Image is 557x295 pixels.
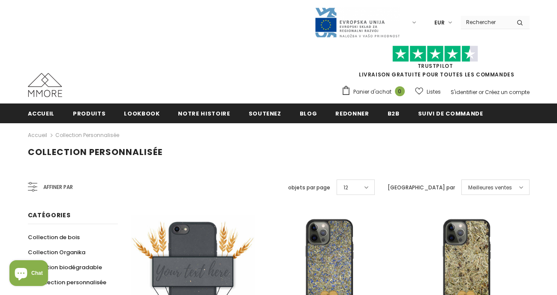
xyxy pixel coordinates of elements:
a: Notre histoire [178,103,230,123]
input: Search Site [461,16,510,28]
a: S'identifier [451,88,477,96]
span: soutenez [249,109,281,118]
a: Redonner [335,103,369,123]
a: Panier d'achat 0 [341,85,409,98]
a: Produits [73,103,105,123]
a: Collection Organika [28,245,85,260]
span: Lookbook [124,109,160,118]
span: Catégories [28,211,71,219]
a: Accueil [28,103,55,123]
span: Collection personnalisée [35,278,106,286]
span: Accueil [28,109,55,118]
span: Blog [300,109,317,118]
a: TrustPilot [418,62,453,70]
a: Javni Razpis [314,18,400,26]
a: Créez un compte [485,88,530,96]
img: Faites confiance aux étoiles pilotes [392,46,478,62]
span: Panier d'achat [353,88,391,96]
span: Meilleures ventes [468,183,512,192]
span: 0 [395,86,405,96]
a: Listes [415,84,441,99]
label: objets par page [288,183,330,192]
span: Collection personnalisée [28,146,163,158]
span: Collection de bois [28,233,80,241]
span: B2B [388,109,400,118]
a: Collection de bois [28,230,80,245]
span: Redonner [335,109,369,118]
a: Collection personnalisée [28,275,106,290]
a: soutenez [249,103,281,123]
img: Cas MMORE [28,73,62,97]
a: Collection biodégradable [28,260,102,275]
a: B2B [388,103,400,123]
span: Suivi de commande [418,109,483,118]
inbox-online-store-chat: Shopify online store chat [7,260,51,288]
span: 12 [343,183,348,192]
a: Accueil [28,130,47,140]
span: Collection biodégradable [28,263,102,271]
a: Collection personnalisée [55,131,119,139]
span: Produits [73,109,105,118]
img: Javni Razpis [314,7,400,38]
label: [GEOGRAPHIC_DATA] par [388,183,455,192]
span: Notre histoire [178,109,230,118]
a: Suivi de commande [418,103,483,123]
a: Lookbook [124,103,160,123]
span: EUR [434,18,445,27]
span: Listes [427,88,441,96]
span: Affiner par [43,182,73,192]
span: or [479,88,484,96]
span: LIVRAISON GRATUITE POUR TOUTES LES COMMANDES [341,49,530,78]
a: Blog [300,103,317,123]
span: Collection Organika [28,248,85,256]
